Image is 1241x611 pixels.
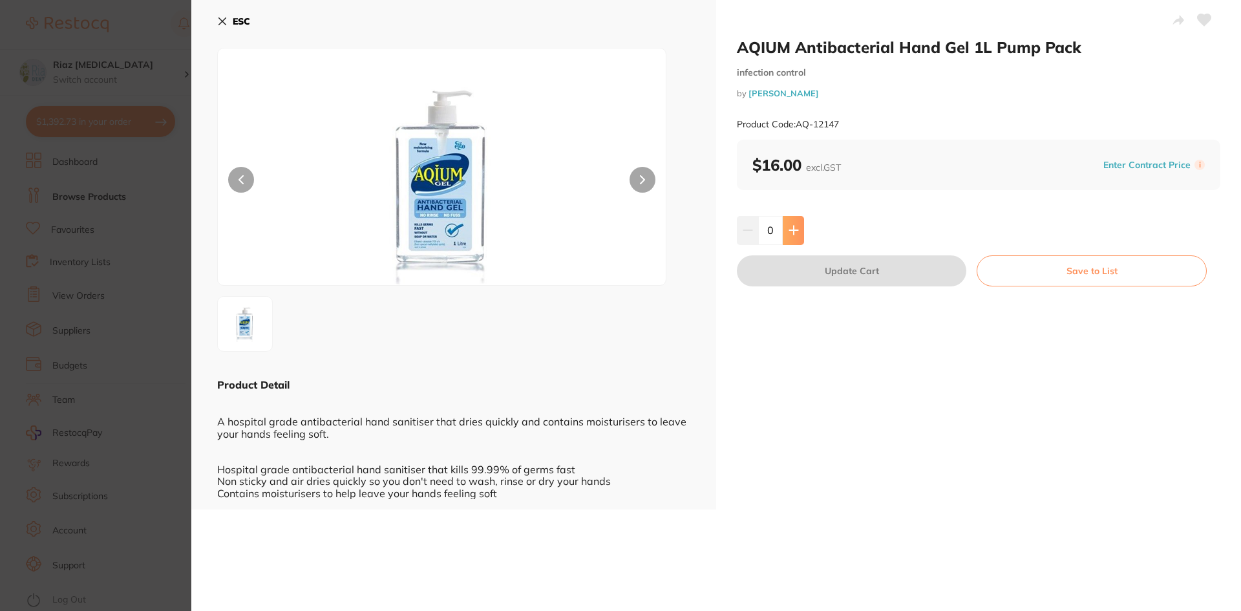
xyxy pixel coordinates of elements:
b: ESC [233,16,250,27]
img: MTQ3LmpwZw [222,301,268,347]
button: ESC [217,10,250,32]
b: $16.00 [752,155,841,175]
small: infection control [737,67,1220,78]
img: MTQ3LmpwZw [308,81,577,285]
button: Save to List [977,255,1207,286]
a: [PERSON_NAME] [748,88,819,98]
button: Enter Contract Price [1099,159,1194,171]
button: Update Cart [737,255,966,286]
h2: AQIUM Antibacterial Hand Gel 1L Pump Pack [737,38,1220,57]
small: by [737,89,1220,98]
small: Product Code: AQ-12147 [737,119,839,130]
div: A hospital grade antibacterial hand sanitiser that dries quickly and contains moisturisers to lea... [217,392,690,499]
label: i [1194,160,1205,170]
b: Product Detail [217,378,290,391]
span: excl. GST [806,162,841,173]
